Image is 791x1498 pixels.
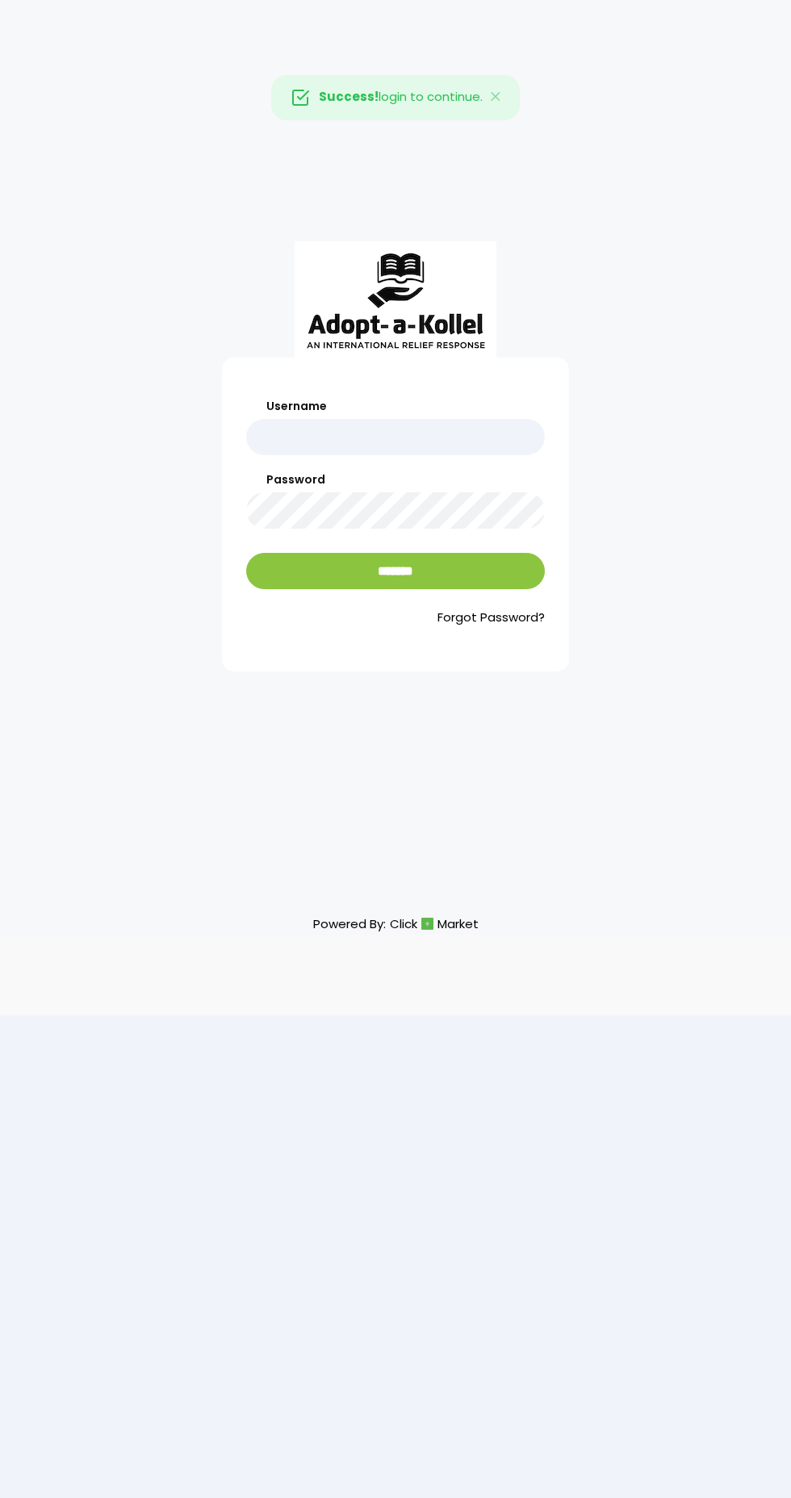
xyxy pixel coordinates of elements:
img: cm_icon.png [421,918,433,930]
label: Password [246,471,545,488]
a: ClickMarket [390,913,479,935]
button: Close [473,76,520,119]
a: Forgot Password? [246,609,545,627]
img: aak_logo_sm.jpeg [295,241,496,358]
p: Powered By: [313,913,479,935]
div: login to continue. [271,75,520,120]
strong: Success! [319,88,379,105]
label: Username [246,398,545,415]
